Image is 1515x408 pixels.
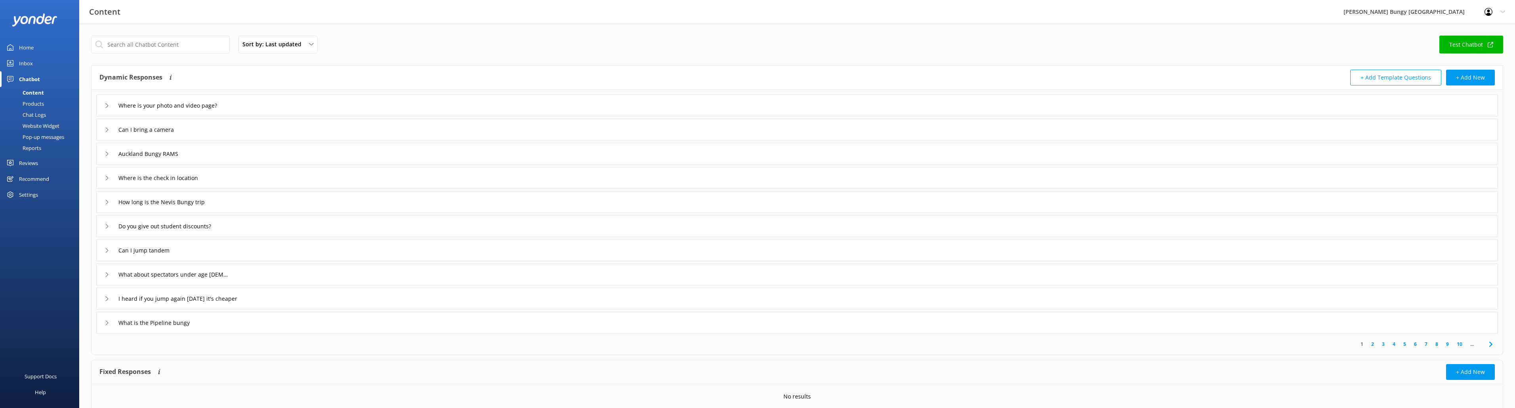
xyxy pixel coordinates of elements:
div: Recommend [19,171,49,187]
a: 2 [1367,340,1378,348]
a: Chat Logs [5,109,79,120]
div: Inbox [19,55,33,71]
input: Search all Chatbot Content [91,36,230,53]
div: Chatbot [19,71,40,87]
h4: Dynamic Responses [99,70,162,85]
a: 1 [1357,340,1367,348]
a: Reports [5,142,79,154]
a: 4 [1389,340,1399,348]
div: Products [5,98,44,109]
a: 8 [1431,340,1442,348]
div: Pop-up messages [5,131,64,142]
div: Home [19,40,34,55]
a: Test Chatbot [1439,36,1503,53]
a: 5 [1399,340,1410,348]
span: ... [1466,340,1478,348]
div: Website Widget [5,120,59,131]
a: Products [5,98,79,109]
h4: Fixed Responses [99,364,151,380]
div: Reviews [19,155,38,171]
button: + Add New [1446,364,1495,380]
p: No results [783,392,811,401]
div: Settings [19,187,38,203]
a: Website Widget [5,120,79,131]
button: + Add New [1446,70,1495,85]
div: Content [5,87,44,98]
a: 10 [1453,340,1466,348]
a: 6 [1410,340,1421,348]
button: + Add Template Questions [1350,70,1441,85]
div: Reports [5,142,41,154]
a: 9 [1442,340,1453,348]
div: Help [35,384,46,400]
div: Chat Logs [5,109,46,120]
a: 7 [1421,340,1431,348]
img: yonder-white-logo.png [12,13,57,27]
a: Content [5,87,79,98]
div: Support Docs [25,368,57,384]
span: Sort by: Last updated [242,40,306,49]
a: Pop-up messages [5,131,79,142]
a: 3 [1378,340,1389,348]
h3: Content [89,6,120,18]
